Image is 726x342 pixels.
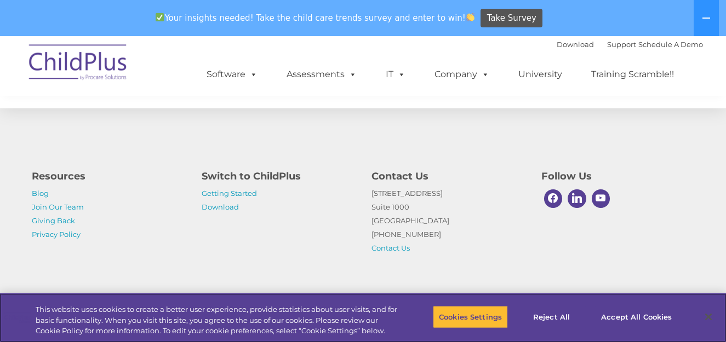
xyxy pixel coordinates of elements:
img: 👏 [466,13,475,21]
span: Your insights needed! Take the child care trends survey and enter to win! [151,7,479,28]
span: Last name [152,72,186,80]
a: Schedule A Demo [638,40,703,49]
a: Training Scramble!! [580,63,685,85]
a: Giving Back [32,216,75,225]
font: | [557,40,703,49]
a: Join Our Team [32,202,84,211]
h4: Resources [32,169,185,184]
a: Contact Us [371,244,410,252]
a: Download [557,40,594,49]
a: Software [196,63,268,85]
span: Take Survey [487,9,536,28]
h4: Contact Us [371,169,525,184]
a: Getting Started [202,189,257,198]
a: Blog [32,189,49,198]
h4: Follow Us [541,169,695,184]
a: Take Survey [481,9,542,28]
a: University [507,63,573,85]
p: [STREET_ADDRESS] Suite 1000 [GEOGRAPHIC_DATA] [PHONE_NUMBER] [371,187,525,255]
a: IT [375,63,416,85]
button: Close [696,305,721,329]
a: Linkedin [565,187,589,211]
div: This website uses cookies to create a better user experience, provide statistics about user visit... [36,304,399,337]
a: Facebook [541,187,565,211]
button: Cookies Settings [433,305,508,328]
img: ✅ [156,13,164,21]
a: Download [202,202,239,211]
a: Assessments [276,63,368,85]
button: Reject All [517,305,586,328]
img: ChildPlus by Procare Solutions [24,37,133,91]
a: Youtube [589,187,613,211]
h4: Switch to ChildPlus [202,169,355,184]
a: Privacy Policy [32,230,81,239]
a: Company [424,63,500,85]
span: Phone number [152,117,199,125]
button: Accept All Cookies [595,305,678,328]
a: Support [607,40,636,49]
